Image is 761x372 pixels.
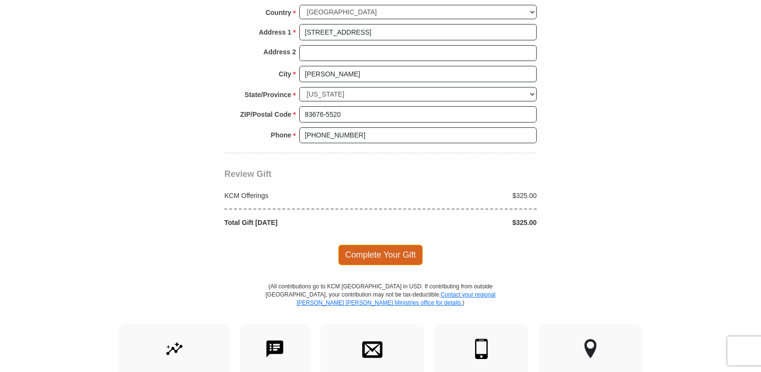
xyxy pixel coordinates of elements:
[296,291,495,306] a: Contact your regional [PERSON_NAME] [PERSON_NAME] Ministries office for details.
[263,45,296,59] strong: Address 2
[362,339,382,359] img: envelope.svg
[265,339,285,359] img: text-to-give.svg
[259,25,292,39] strong: Address 1
[380,191,542,200] div: $325.00
[266,6,292,19] strong: Country
[164,339,184,359] img: give-by-stock.svg
[224,169,271,179] span: Review Gift
[220,218,381,227] div: Total Gift [DATE]
[380,218,542,227] div: $325.00
[338,245,423,265] span: Complete Your Gift
[240,108,292,121] strong: ZIP/Postal Code
[584,339,597,359] img: other-region
[245,88,291,101] strong: State/Province
[220,191,381,200] div: KCM Offerings
[279,67,291,81] strong: City
[271,128,292,142] strong: Phone
[265,283,496,324] p: (All contributions go to KCM [GEOGRAPHIC_DATA] in USD. If contributing from outside [GEOGRAPHIC_D...
[471,339,491,359] img: mobile.svg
